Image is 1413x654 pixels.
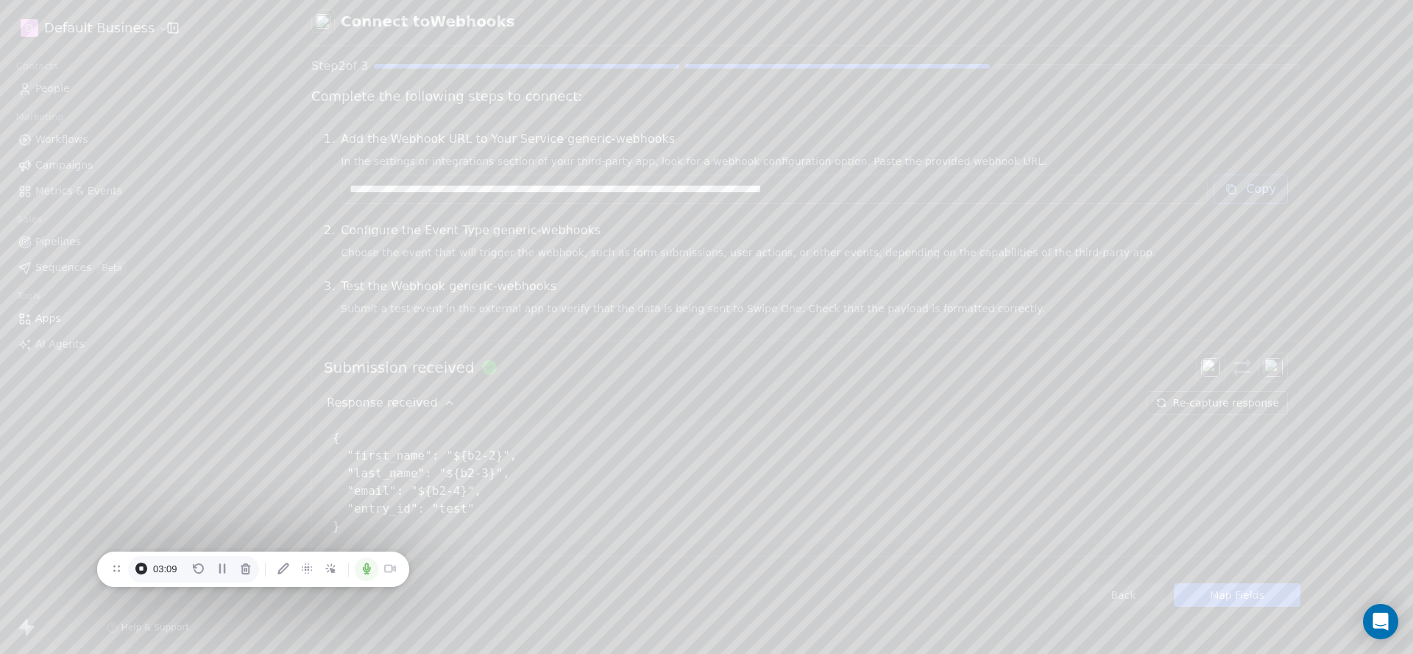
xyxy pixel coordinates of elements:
[35,234,81,250] span: Pipelines
[107,622,189,633] a: Help & Support
[341,222,1288,239] span: Configure the Event Type generic-webhooks
[341,278,1288,295] span: Test the Webhook generic-webhooks
[327,394,438,412] span: Response received
[44,18,155,38] span: Default Business
[10,55,65,77] span: Contacts
[341,245,1288,260] span: Choose the event that will trigger the webhook, such as form submissions, user actions, or other ...
[18,15,157,41] button: DDefault Business
[12,306,186,331] a: Apps
[12,230,186,254] a: Pipelines
[1082,583,1165,607] button: Back
[10,208,49,231] span: Sales
[324,278,335,316] span: 3 .
[316,14,330,29] img: webhooks.svg
[12,256,186,280] a: SequencesBeta
[35,183,122,199] span: Metrics & Events
[12,127,186,152] a: Workflows
[1174,583,1300,607] button: Map Fields
[341,11,515,32] span: Connect to Webhooks
[10,106,70,128] span: Marketing
[12,179,186,203] a: Metrics & Events
[311,57,368,75] span: Step 2 of 3
[324,130,335,204] span: 1 .
[35,158,93,173] span: Campaigns
[121,622,189,633] span: Help & Support
[1147,391,1288,415] button: Re-capture response
[35,81,70,96] span: People
[35,337,85,352] span: AI Agents
[1363,604,1398,639] div: Open Intercom Messenger
[1264,358,1283,377] img: webhooks.svg
[97,261,127,275] span: Beta
[35,260,91,275] span: Sequences
[12,332,186,356] a: AI Agents
[12,77,186,101] a: People
[324,222,335,260] span: 2 .
[324,357,475,378] span: Submission received
[26,21,34,35] span: D
[341,130,1288,148] span: Add the Webhook URL to Your Service generic-webhooks
[311,87,1300,106] span: Complete the following steps to connect:
[35,132,88,147] span: Workflows
[324,421,1288,544] div: { "first_name": "${b2-2}", "last_name": "${b2-3}", "email": "${b2-4}", "entry_id": "test" }
[12,153,186,177] a: Campaigns
[341,154,1288,169] span: In the settings or integrations section of your third-party app, look for a webhook configuration...
[10,285,46,307] span: Tools
[1201,358,1220,377] img: swipeonelogo.svg
[35,311,61,326] span: Apps
[341,301,1288,316] span: Submit a test event in the external app to verify that the data is being sent to Swipe One. Check...
[1214,175,1288,204] button: Copy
